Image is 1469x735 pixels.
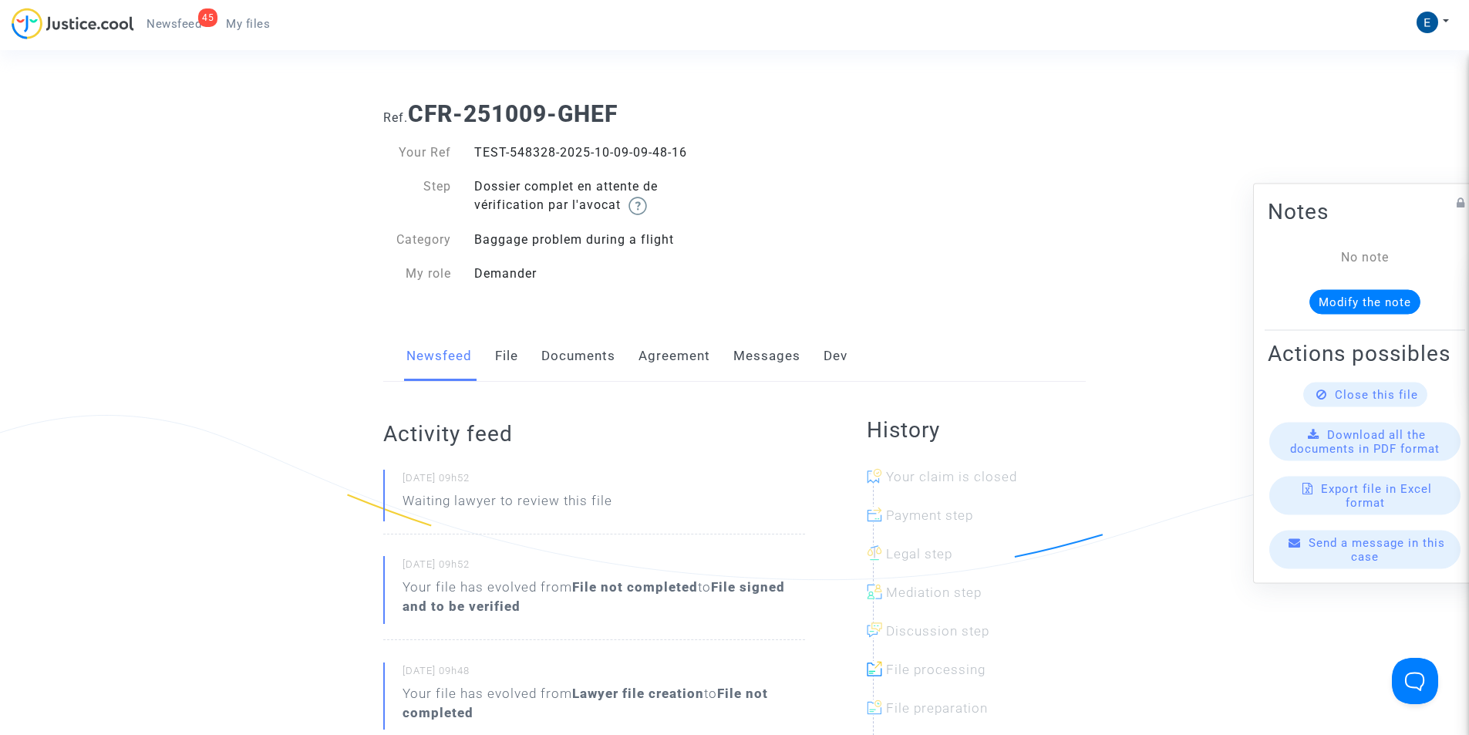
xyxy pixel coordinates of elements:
[147,17,201,31] span: Newsfeed
[198,8,217,27] div: 45
[383,420,805,447] h2: Activity feed
[372,231,463,249] div: Category
[1335,387,1418,401] span: Close this file
[638,331,710,382] a: Agreement
[1417,12,1438,33] img: ACg8ocICGBWcExWuj3iT2MEg9j5dw-yx0VuEqZIV0SNsKSMu=s96-c
[403,578,805,616] div: Your file has evolved from to
[572,579,698,595] b: File not completed
[463,143,735,162] div: TEST-548328-2025-10-09-09-48-16
[403,471,805,491] small: [DATE] 09h52
[463,177,735,215] div: Dossier complet en attente de vérification par l'avocat
[628,197,647,215] img: help.svg
[1291,248,1439,266] div: No note
[572,686,704,701] b: Lawyer file creation
[1309,535,1445,563] span: Send a message in this case
[867,416,1086,443] h2: History
[1392,658,1438,704] iframe: Help Scout Beacon - Open
[1290,427,1440,455] span: Download all the documents in PDF format
[495,331,518,382] a: File
[886,469,1017,484] span: Your claim is closed
[408,100,618,127] b: CFR-251009-GHEF
[12,8,134,39] img: jc-logo.svg
[541,331,615,382] a: Documents
[372,265,463,283] div: My role
[134,12,214,35] a: 45Newsfeed
[463,265,735,283] div: Demander
[1268,339,1462,366] h2: Actions possibles
[214,12,282,35] a: My files
[733,331,800,382] a: Messages
[403,686,768,720] b: File not completed
[1268,197,1462,224] h2: Notes
[226,17,270,31] span: My files
[403,491,612,518] p: Waiting lawyer to review this file
[372,143,463,162] div: Your Ref
[403,664,805,684] small: [DATE] 09h48
[824,331,847,382] a: Dev
[1321,481,1432,509] span: Export file in Excel format
[463,231,735,249] div: Baggage problem during a flight
[406,331,472,382] a: Newsfeed
[403,684,805,723] div: Your file has evolved from to
[383,110,408,125] span: Ref.
[403,558,805,578] small: [DATE] 09h52
[372,177,463,215] div: Step
[1309,289,1420,314] button: Modify the note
